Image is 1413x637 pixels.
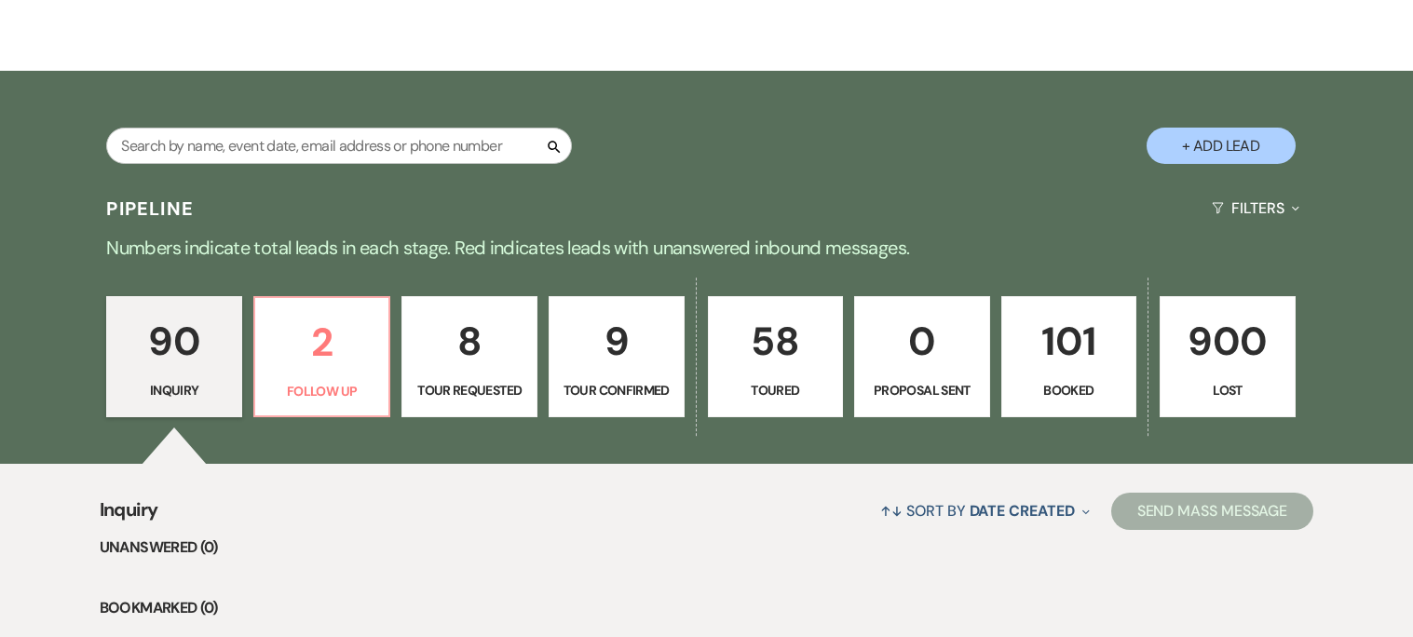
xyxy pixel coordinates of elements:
[401,296,537,417] a: 8Tour Requested
[36,233,1378,263] p: Numbers indicate total leads in each stage. Red indicates leads with unanswered inbound messages.
[720,380,832,400] p: Toured
[106,296,242,417] a: 90Inquiry
[1160,296,1296,417] a: 900Lost
[1013,380,1125,400] p: Booked
[253,296,391,417] a: 2Follow Up
[1172,310,1284,373] p: 900
[266,381,378,401] p: Follow Up
[970,501,1075,521] span: Date Created
[100,535,1313,560] li: Unanswered (0)
[854,296,990,417] a: 0Proposal Sent
[106,196,194,222] h3: Pipeline
[561,380,673,400] p: Tour Confirmed
[1204,183,1306,233] button: Filters
[118,380,230,400] p: Inquiry
[549,296,685,417] a: 9Tour Confirmed
[561,310,673,373] p: 9
[106,128,572,164] input: Search by name, event date, email address or phone number
[720,310,832,373] p: 58
[1172,380,1284,400] p: Lost
[873,486,1096,535] button: Sort By Date Created
[880,501,903,521] span: ↑↓
[708,296,844,417] a: 58Toured
[118,310,230,373] p: 90
[1013,310,1125,373] p: 101
[866,310,978,373] p: 0
[266,311,378,373] p: 2
[866,380,978,400] p: Proposal Sent
[100,495,158,535] span: Inquiry
[414,310,525,373] p: 8
[1001,296,1137,417] a: 101Booked
[414,380,525,400] p: Tour Requested
[1111,493,1314,530] button: Send Mass Message
[100,596,1313,620] li: Bookmarked (0)
[1147,128,1296,164] button: + Add Lead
